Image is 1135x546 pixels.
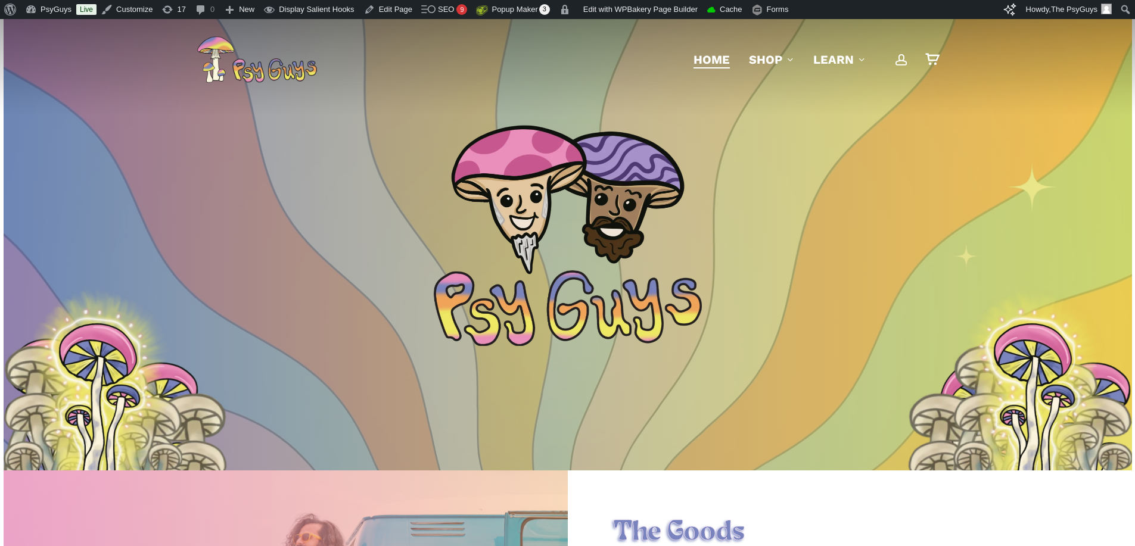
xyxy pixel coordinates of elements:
[1051,5,1097,14] span: The PsyGuys
[76,4,97,15] a: Live
[813,52,854,67] span: Learn
[456,4,467,15] div: 9
[434,270,702,346] img: Psychedelic PsyGuys Text Logo
[908,346,1087,530] img: Illustration of a cluster of tall mushrooms with light caps and dark gills, viewed from below.
[26,286,175,500] img: Colorful psychedelic mushrooms with pink, blue, and yellow patterns on a glowing yellow background.
[539,4,550,15] span: 3
[749,52,782,67] span: Shop
[813,51,866,68] a: Learn
[953,298,1132,482] img: Illustration of a cluster of tall mushrooms with light caps and dark gills, viewed from below.
[197,36,317,83] img: PsyGuys
[694,51,730,68] a: Home
[960,286,1109,500] img: Colorful psychedelic mushrooms with pink, blue, and yellow patterns on a glowing yellow background.
[449,110,687,288] img: PsyGuys Heads Logo
[684,19,938,100] nav: Main Menu
[749,51,794,68] a: Shop
[1101,4,1112,14] img: Avatar photo
[694,52,730,67] span: Home
[4,298,182,482] img: Illustration of a cluster of tall mushrooms with light caps and dark gills, viewed from below.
